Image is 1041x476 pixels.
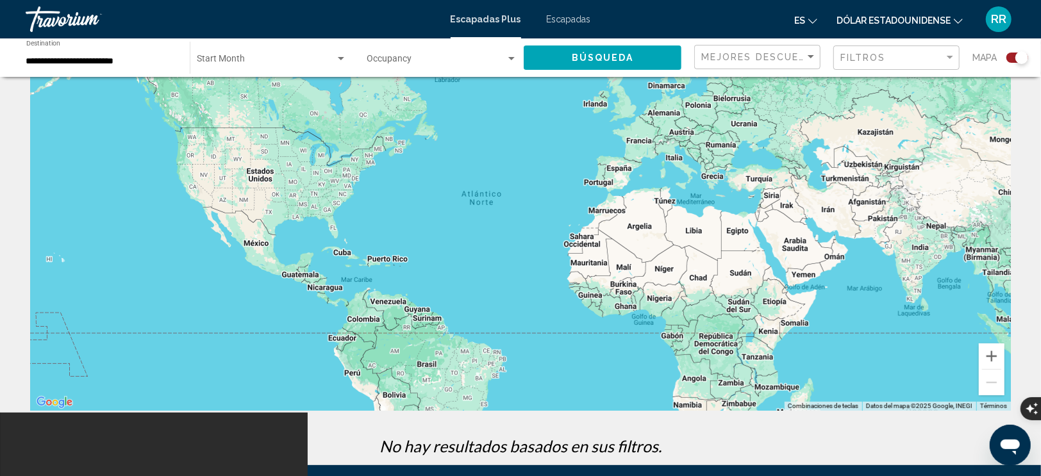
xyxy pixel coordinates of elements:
[33,394,76,411] img: Google
[33,394,76,411] a: Abre esta zona en Google Maps (se abre en una nueva ventana)
[572,53,634,63] span: Búsqueda
[990,425,1031,466] iframe: Botón para iniciar la ventana de mensajería
[840,53,886,63] span: Filtros
[982,6,1015,33] button: Menú de usuario
[788,402,858,411] button: Combinaciones de teclas
[837,11,963,29] button: Cambiar moneda
[451,14,521,24] a: Escapadas Plus
[26,6,438,32] a: Travorium
[524,45,681,69] button: Búsqueda
[991,12,1006,26] font: RR
[701,52,830,62] span: Mejores descuentos
[547,14,591,24] a: Escapadas
[866,402,972,409] span: Datos del mapa ©2025 Google, INEGI
[979,370,1004,395] button: Reducir
[972,49,997,67] span: Mapa
[794,15,805,26] font: es
[979,343,1004,369] button: Ampliar
[701,52,817,63] mat-select: Sort by
[837,15,951,26] font: Dólar estadounidense
[794,11,817,29] button: Cambiar idioma
[24,436,1017,455] p: No hay resultados basados ​​en sus filtros.
[980,402,1007,409] a: Términos
[833,45,960,71] button: Filter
